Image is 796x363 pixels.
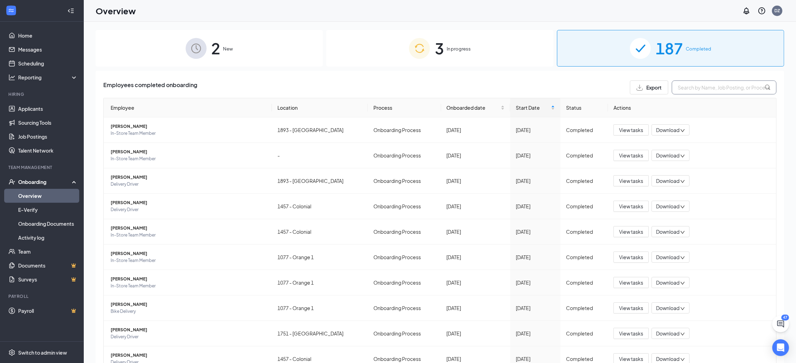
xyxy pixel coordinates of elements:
div: [DATE] [516,177,555,185]
svg: ChatActive [776,320,785,328]
div: [DATE] [516,355,555,363]
span: In-Store Team Member [111,232,266,239]
div: [DATE] [447,202,505,210]
td: 1077 - Orange 1 [272,245,368,270]
a: E-Verify [18,203,78,217]
th: Employee [104,98,272,117]
span: down [680,332,685,337]
svg: Collapse [67,7,74,14]
button: View tasks [613,175,649,186]
th: Process [368,98,441,117]
span: Export [646,85,662,90]
svg: Analysis [8,74,15,81]
div: [DATE] [447,304,505,312]
span: [PERSON_NAME] [111,148,266,155]
span: Download [656,152,679,159]
span: [PERSON_NAME] [111,123,266,130]
span: View tasks [619,253,643,261]
div: [DATE] [516,304,555,312]
span: View tasks [619,152,643,159]
td: 1077 - Orange 1 [272,270,368,295]
div: Completed [566,177,602,185]
td: 1893 - [GEOGRAPHIC_DATA] [272,117,368,143]
button: View tasks [613,226,649,237]
div: Team Management [8,164,76,170]
span: Download [656,355,679,363]
button: View tasks [613,302,649,314]
input: Search by Name, Job Posting, or Process [672,80,776,94]
span: New [223,45,233,52]
td: 1893 - [GEOGRAPHIC_DATA] [272,168,368,194]
h1: Overview [96,5,136,17]
td: Onboarding Process [368,143,441,168]
div: 47 [781,315,789,320]
div: Onboarding [18,178,72,185]
div: Completed [566,304,602,312]
span: In-Store Team Member [111,283,266,289]
span: Bike Delivery [111,308,266,315]
span: down [680,255,685,260]
svg: QuestionInfo [758,7,766,15]
div: Completed [566,355,602,363]
span: [PERSON_NAME] [111,250,266,257]
span: [PERSON_NAME] [111,301,266,308]
div: Open Intercom Messenger [772,339,789,356]
a: DocumentsCrown [18,258,78,272]
span: Start Date [516,104,550,111]
div: [DATE] [516,330,555,337]
td: Onboarding Process [368,194,441,219]
td: Onboarding Process [368,117,441,143]
th: Status [560,98,608,117]
span: View tasks [619,126,643,134]
td: - [272,143,368,168]
div: Switch to admin view [18,349,67,356]
span: View tasks [619,330,643,337]
th: Onboarded date [441,98,510,117]
span: Download [656,304,679,312]
div: Completed [566,228,602,235]
a: Home [18,29,78,43]
span: Download [656,177,679,185]
span: Download [656,126,679,134]
td: Onboarding Process [368,295,441,321]
span: [PERSON_NAME] [111,174,266,181]
div: [DATE] [516,253,555,261]
span: View tasks [619,228,643,235]
a: Applicants [18,102,78,116]
span: down [680,204,685,209]
svg: WorkstreamLogo [8,7,15,14]
span: Download [656,254,679,261]
div: Completed [566,279,602,286]
span: Download [656,228,679,235]
span: Onboarded date [447,104,499,111]
button: View tasks [613,328,649,339]
a: Activity log [18,231,78,245]
td: 1751 - [GEOGRAPHIC_DATA] [272,321,368,346]
div: DZ [774,8,780,14]
span: [PERSON_NAME] [111,199,266,206]
a: Job Postings [18,130,78,144]
span: Delivery Driver [111,206,266,213]
span: Download [656,203,679,210]
span: 2 [211,36,221,60]
div: [DATE] [447,330,505,337]
div: Reporting [18,74,78,81]
button: ChatActive [772,316,789,332]
button: View tasks [613,277,649,288]
span: Download [656,279,679,286]
span: [PERSON_NAME] [111,276,266,283]
span: In-Store Team Member [111,257,266,264]
td: Onboarding Process [368,321,441,346]
span: down [680,230,685,235]
a: Team [18,245,78,258]
div: [DATE] [447,279,505,286]
th: Actions [608,98,776,117]
td: 1077 - Orange 1 [272,295,368,321]
span: View tasks [619,202,643,210]
div: Completed [566,152,602,159]
span: [PERSON_NAME] [111,352,266,359]
div: [DATE] [516,202,555,210]
th: Location [272,98,368,117]
span: Completed [686,45,711,52]
span: down [680,357,685,362]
